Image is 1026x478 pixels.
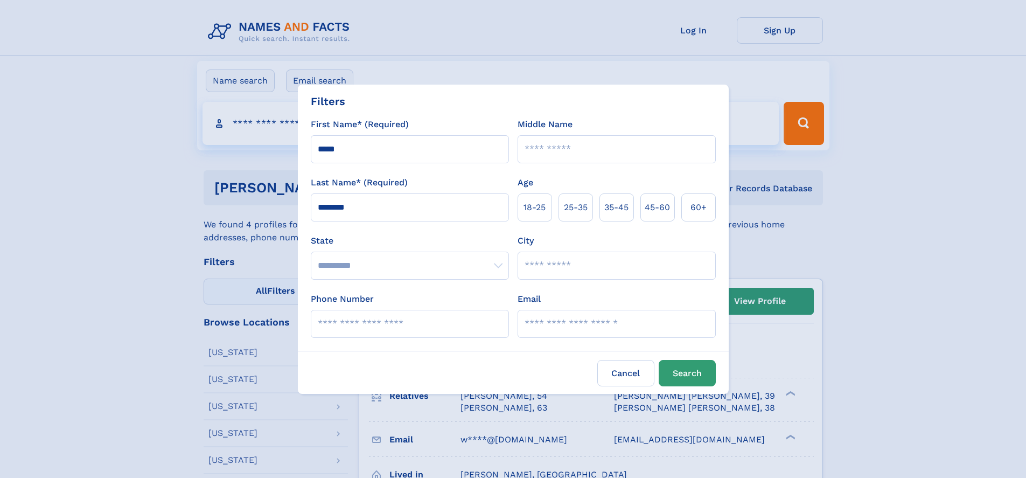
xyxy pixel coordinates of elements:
div: Filters [311,93,345,109]
span: 18‑25 [524,201,546,214]
label: First Name* (Required) [311,118,409,131]
label: Cancel [597,360,654,386]
label: Middle Name [518,118,573,131]
span: 25‑35 [564,201,588,214]
label: Email [518,293,541,306]
span: 45‑60 [645,201,670,214]
label: Phone Number [311,293,374,306]
label: City [518,234,534,247]
span: 60+ [690,201,707,214]
button: Search [659,360,716,386]
label: State [311,234,509,247]
label: Last Name* (Required) [311,176,408,189]
span: 35‑45 [604,201,629,214]
label: Age [518,176,533,189]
